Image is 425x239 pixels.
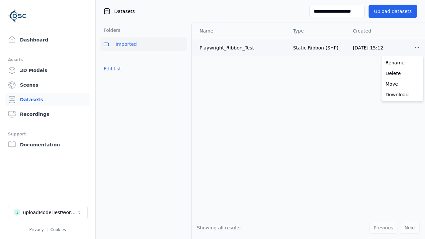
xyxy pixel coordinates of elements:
[383,57,422,68] a: Rename
[383,79,422,89] a: Move
[383,68,422,79] a: Delete
[383,89,422,100] a: Download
